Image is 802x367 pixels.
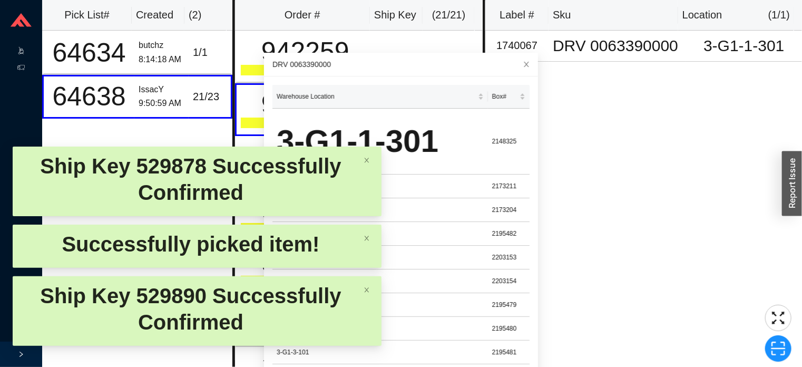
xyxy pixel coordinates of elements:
[523,61,530,68] span: close
[515,53,538,76] button: Close
[488,293,530,317] td: 2195479
[768,6,790,24] div: ( 1 / 1 )
[48,83,130,110] div: 64638
[189,6,222,24] div: ( 2 )
[553,38,682,54] div: DRV 0063390000
[492,91,517,102] span: Box#
[488,341,530,364] td: 2195481
[272,85,488,109] th: Warehouse Location sortable
[766,310,791,326] span: fullscreen
[139,83,184,97] div: IssacY
[364,287,370,293] span: close
[488,85,530,109] th: Box# sortable
[272,59,530,70] div: DRV 0063390000
[21,231,360,257] div: Successfully picked item!
[21,283,360,335] div: Ship Key 529890 Successfully Confirmed
[490,37,544,54] div: 1740067
[488,269,530,293] td: 2203154
[139,53,184,67] div: 8:14:18 AM
[241,38,370,65] div: 942259
[378,49,424,66] div: 529873
[364,235,370,242] span: close
[765,335,791,362] button: scan
[241,65,370,75] div: Ground
[193,44,226,61] div: 1 / 1
[765,305,791,331] button: fullscreen
[241,144,370,170] div: 942310
[433,49,477,66] div: 1 / 1
[193,88,226,105] div: 21 / 23
[277,91,476,102] span: Warehouse Location
[690,38,798,54] div: 3-G1-1-301
[488,317,530,341] td: 2195480
[488,222,530,246] td: 2195482
[139,96,184,111] div: 9:50:59 AM
[139,38,184,53] div: butchz
[682,6,722,24] div: Location
[48,40,130,66] div: 64634
[488,198,530,222] td: 2173204
[21,153,360,206] div: Ship Key 529878 Successfully Confirmed
[488,175,530,198] td: 2173211
[488,246,530,269] td: 2203153
[427,6,471,24] div: ( 21 / 21 )
[364,157,370,163] span: close
[241,118,370,128] div: Ground
[766,341,791,356] span: scan
[277,115,484,168] div: 3-G1-1-301
[488,109,530,175] td: 2148325
[241,91,370,118] div: 942243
